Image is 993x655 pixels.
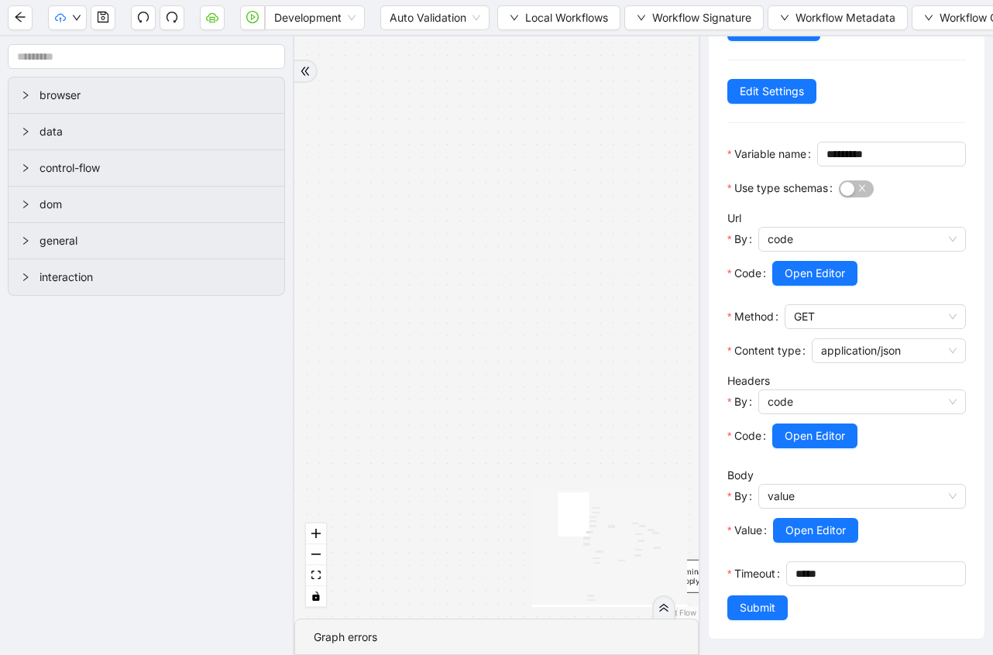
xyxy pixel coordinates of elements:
button: cloud-uploaddown [48,5,87,30]
button: redo [160,5,184,30]
button: undo [131,5,156,30]
span: cloud-upload [55,12,66,23]
span: right [21,200,30,209]
div: general [9,223,284,259]
span: arrow-left [14,11,26,23]
div: dom [9,187,284,222]
span: play-circle [246,11,259,23]
span: Content type [734,342,801,359]
span: application/json [821,339,957,362]
span: cloud-server [206,11,218,23]
span: value [768,485,957,508]
span: GET [794,305,957,328]
span: By [734,393,747,410]
span: down [72,13,81,22]
button: toggle interactivity [306,586,326,607]
span: Edit Settings [740,83,804,100]
button: save [91,5,115,30]
span: Method [734,308,774,325]
span: Submit [740,599,775,616]
span: By [734,488,747,505]
span: right [21,273,30,282]
div: control-flow [9,150,284,186]
span: right [21,91,30,100]
span: Use type schemas [734,180,828,197]
span: dom [40,196,272,213]
div: data [9,114,284,149]
span: Open Editor [785,265,845,282]
span: right [21,127,30,136]
div: browser [9,77,284,113]
span: Code [734,427,761,444]
span: double-right [300,66,311,77]
button: downWorkflow Signature [624,5,764,30]
span: Auto Validation [390,6,480,29]
label: Url [727,211,741,225]
div: interaction [9,259,284,295]
span: Timeout [734,565,775,582]
span: browser [40,87,272,104]
span: Workflow Metadata [795,9,895,26]
label: Body [727,468,754,482]
span: code [768,228,957,251]
span: Value [734,522,762,539]
span: undo [137,11,149,23]
span: down [924,13,933,22]
button: zoom in [306,523,326,544]
span: By [734,231,747,248]
button: fit view [306,565,326,586]
span: down [780,13,789,22]
span: Open Editor [785,427,845,444]
span: Code [734,265,761,282]
button: downWorkflow Metadata [768,5,908,30]
span: redo [166,11,178,23]
span: down [510,13,519,22]
button: play-circle [240,5,265,30]
button: Submit [727,595,788,620]
span: code [768,390,957,413]
span: data [40,123,272,140]
button: cloud-server [200,5,225,30]
button: zoom out [306,544,326,565]
button: arrow-left [8,5,33,30]
label: Headers [727,374,770,387]
button: Edit Settings [727,79,816,104]
span: Open Editor [785,522,846,539]
span: control-flow [40,159,272,177]
button: Open Editor [773,518,858,543]
span: Variable name [734,146,806,163]
span: save [97,11,109,23]
a: React Flow attribution [656,608,696,617]
div: Graph errors [314,629,679,646]
span: general [40,232,272,249]
span: Development [274,6,356,29]
button: downLocal Workflows [497,5,620,30]
span: down [637,13,646,22]
span: right [21,163,30,173]
span: double-right [658,602,669,613]
button: Open Editor [772,261,857,286]
span: right [21,236,30,245]
span: interaction [40,269,272,286]
span: Local Workflows [525,9,608,26]
span: Workflow Signature [652,9,751,26]
button: Open Editor [772,424,857,448]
